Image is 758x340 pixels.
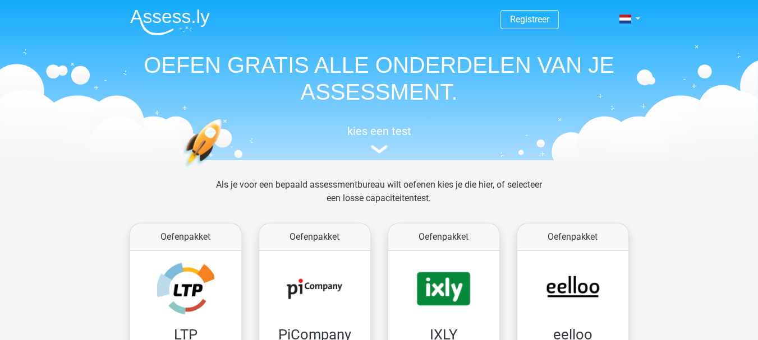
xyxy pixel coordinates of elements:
[510,14,549,25] a: Registreer
[371,145,388,153] img: assessment
[207,178,551,218] div: Als je voor een bepaald assessmentbureau wilt oefenen kies je die hier, of selecteer een losse ca...
[183,119,265,220] img: oefenen
[121,124,637,138] h5: kies een test
[121,52,637,105] h1: OEFEN GRATIS ALLE ONDERDELEN VAN JE ASSESSMENT.
[130,9,210,35] img: Assessly
[121,124,637,154] a: kies een test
